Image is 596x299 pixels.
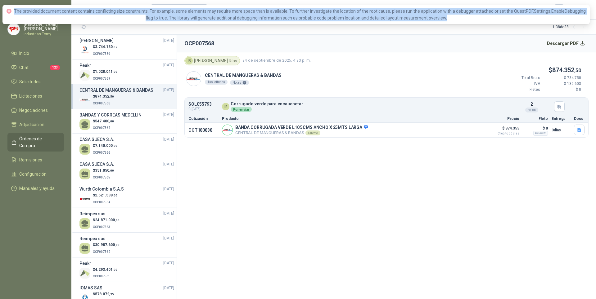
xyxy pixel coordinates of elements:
[503,65,581,75] p: $
[19,64,29,71] span: Chat
[7,47,64,59] a: Inicio
[79,186,174,205] a: Wurth Colombia S.A.S[DATE] Company Logo$2.521.538,60OCP007564
[574,68,581,73] span: ,50
[95,218,120,222] span: 24.871.000
[79,136,114,143] h3: CASA SUECA S.A.
[163,260,174,266] span: [DATE]
[7,104,64,116] a: Negociaciones
[93,200,110,204] span: OCP007564
[544,81,581,87] p: $ 139.603
[95,69,117,74] span: 1.028.041
[93,291,114,297] p: $
[7,154,64,166] a: Remisiones
[95,45,117,49] span: 3.744.130
[79,260,91,267] h3: Peakr
[95,243,120,247] span: 30.987.600
[19,78,41,85] span: Solicitudes
[93,192,117,198] p: $
[574,117,585,121] p: Docs
[205,80,228,85] div: 1 solicitudes
[50,65,60,70] span: 123
[184,56,240,65] div: [PERSON_NAME] Ríos
[163,161,174,167] span: [DATE]
[305,130,320,135] div: Directo
[235,130,368,135] p: CENTRAL DE MANGUERAS & BANDAS
[163,186,174,192] span: [DATE]
[79,62,174,81] a: Peakr[DATE] Company Logo$1.028.041,00OCP007569
[235,125,368,130] p: BANDA CORRUGADA VERDE L10 5CMS ANCHO X 25MTS LARGA
[163,235,174,241] span: [DATE]
[79,193,90,204] img: Company Logo
[544,37,589,50] button: Descargar PDF
[488,132,519,135] span: Crédito 30 días
[79,161,174,180] a: CASA SUECA S.A.[DATE] $351.050,00OCP007565
[113,45,117,49] span: ,32
[93,94,114,99] p: $
[79,235,106,242] h3: Reimpex sas
[184,39,214,48] h2: OCP007568
[19,121,44,128] span: Adjudicación
[93,151,110,154] span: OCP007566
[93,217,120,223] p: $
[163,137,174,143] span: [DATE]
[79,37,174,57] a: [PERSON_NAME][DATE] Company Logo$3.744.130,32OCP007580
[222,125,233,135] img: Company Logo
[95,143,117,148] span: 7.140.000
[205,72,282,79] p: CENTRAL DE MANGUERAS & BANDAS
[533,131,548,136] div: Incluido
[93,77,110,80] span: OCP007569
[553,22,589,32] div: 1 - 38 de 38
[93,44,117,50] p: $
[188,128,218,133] p: COT180838
[222,117,485,121] p: Producto
[113,70,117,73] span: ,00
[7,62,64,73] a: Chat123
[95,94,114,99] span: 874.352
[79,210,174,230] a: Reimpex sas[DATE] $24.871.000,00OCP007563
[552,126,570,134] p: 3 días
[503,75,540,81] p: Total Bruto
[79,87,153,94] h3: CENTRAL DE MANGUERAS & BANDAS
[19,50,29,57] span: Inicio
[503,81,540,87] p: IVA
[242,58,311,64] span: 24 de septiembre de 2025, 4:23 p. m.
[19,135,58,149] span: Órdenes de Compra
[544,75,581,81] p: $ 734.750
[187,72,201,86] img: Company Logo
[93,176,110,179] span: OCP007565
[503,87,540,93] p: Fletes
[8,23,20,35] img: Company Logo
[531,101,533,108] p: 2
[163,211,174,217] span: [DATE]
[93,118,114,124] p: $
[163,112,174,118] span: [DATE]
[93,275,110,278] span: OCP007561
[109,95,114,98] span: ,50
[7,182,64,194] a: Manuales y ayuda
[19,107,48,114] span: Negociaciones
[544,87,581,93] p: $ 0
[7,76,64,88] a: Solicitudes
[7,90,64,102] a: Licitaciones
[19,171,47,178] span: Configuración
[24,32,64,36] p: Industrias Tomy
[113,194,117,197] span: ,60
[552,66,581,74] span: 874.352
[79,37,114,44] h3: [PERSON_NAME]
[188,107,212,112] span: C: [DATE]
[93,250,110,253] span: OCP007562
[7,133,64,152] a: Órdenes de Compra
[19,185,55,192] span: Manuales y ayuda
[231,107,252,112] div: Por enviar
[113,144,117,147] span: ,00
[93,225,110,229] span: OCP007563
[79,95,90,105] img: Company Logo
[7,168,64,180] a: Configuración
[19,93,42,99] span: Licitaciones
[163,62,174,68] span: [DATE]
[79,186,124,192] h3: Wurth Colombia S.A.S
[523,117,548,121] p: Flete
[163,87,174,93] span: [DATE]
[488,117,519,121] p: Precio
[19,156,42,163] span: Remisiones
